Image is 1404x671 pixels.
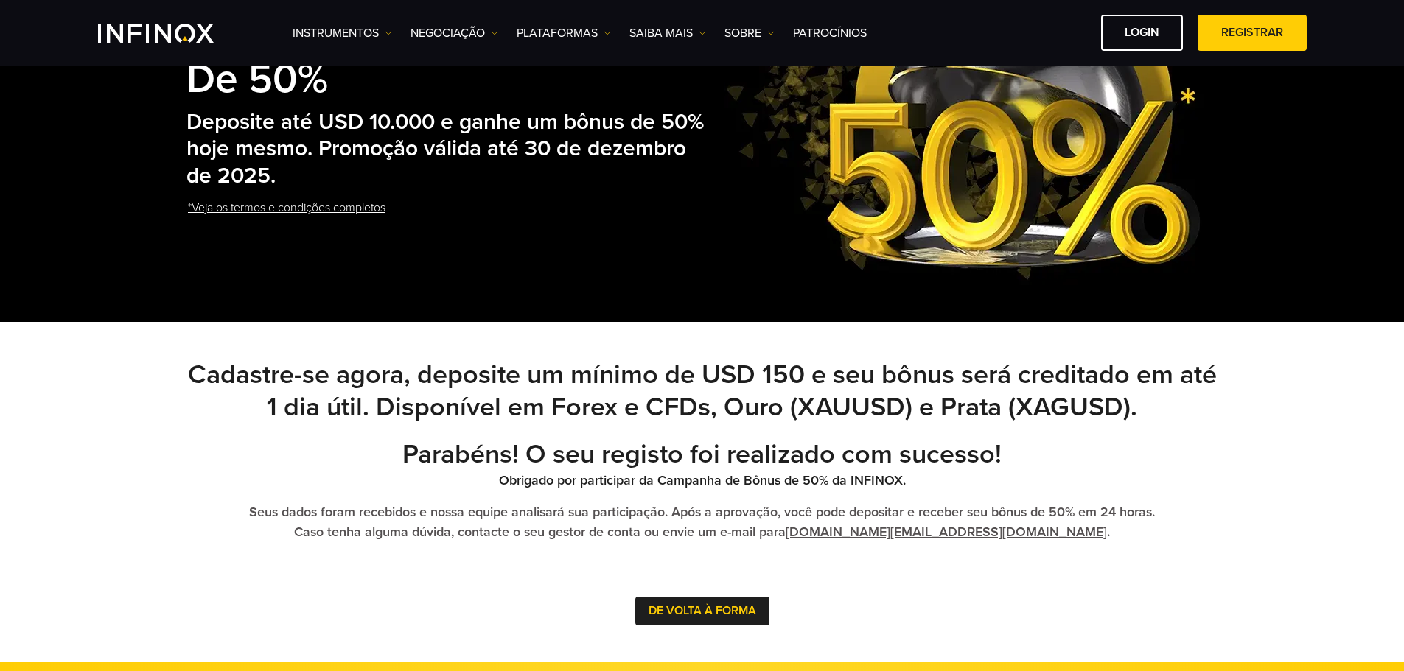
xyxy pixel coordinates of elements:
[411,24,498,42] a: NEGOCIAÇÃO
[629,24,706,42] a: Saiba mais
[793,24,867,42] a: Patrocínios
[186,190,387,226] a: *Veja os termos e condições completos
[186,109,711,190] h2: Deposite até USD 10.000 e ganhe um bônus de 50% hoje mesmo. Promoção válida até 30 de dezembro de...
[1198,15,1307,51] a: Registrar
[402,438,1002,470] strong: Parabéns! O seu registo foi realizado com sucesso!
[517,24,611,42] a: PLATAFORMAS
[293,24,392,42] a: Instrumentos
[98,24,248,43] a: INFINOX Logo
[249,504,1155,540] strong: Seus dados foram recebidos e nossa equipe analisará sua participação. Após a aprovação, você pode...
[186,359,1218,424] h2: Cadastre-se agora, deposite um mínimo de USD 150 e seu bônus será creditado em até 1 dia útil. Di...
[724,24,775,42] a: SOBRE
[1101,15,1183,51] a: Login
[499,472,906,488] strong: Obrigado por participar da Campanha de Bônus de 50% da INFINOX.
[635,597,769,625] button: DE VOLTA À FORMA
[786,524,1107,540] a: [DOMAIN_NAME][EMAIL_ADDRESS][DOMAIN_NAME]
